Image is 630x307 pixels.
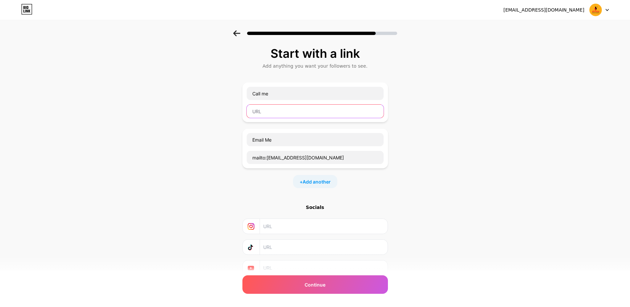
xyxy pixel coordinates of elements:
[247,87,384,100] input: Link name
[263,260,383,275] input: URL
[247,151,384,164] input: URL
[242,204,388,211] div: Socials
[247,133,384,146] input: Link name
[503,7,584,14] div: [EMAIL_ADDRESS][DOMAIN_NAME]
[293,175,337,188] div: +
[303,178,331,185] span: Add another
[263,219,383,234] input: URL
[305,281,325,288] span: Continue
[263,240,383,255] input: URL
[246,47,385,60] div: Start with a link
[247,105,384,118] input: URL
[246,63,385,69] div: Add anything you want your followers to see.
[589,4,602,16] img: annetayin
